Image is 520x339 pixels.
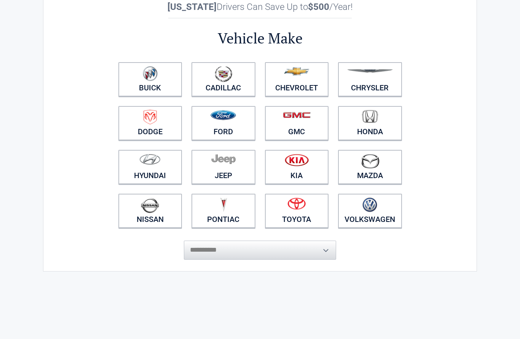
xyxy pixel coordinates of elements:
[284,67,309,76] img: chevrolet
[362,110,378,123] img: honda
[265,62,329,96] a: Chevrolet
[118,106,182,140] a: Dodge
[265,194,329,228] a: Toyota
[167,2,217,12] b: [US_STATE]
[191,194,255,228] a: Pontiac
[265,106,329,140] a: GMC
[308,2,329,12] b: $500
[211,154,236,164] img: jeep
[338,150,402,184] a: Mazda
[191,106,255,140] a: Ford
[139,154,161,165] img: hyundai
[113,2,407,12] h2: Drivers Can Save Up to /Year
[338,106,402,140] a: Honda
[211,110,236,120] img: ford
[287,198,306,210] img: toyota
[220,198,227,212] img: pontiac
[338,62,402,96] a: Chrysler
[215,66,232,82] img: cadillac
[283,112,311,118] img: gmc
[141,198,159,213] img: nissan
[338,194,402,228] a: Volkswagen
[118,194,182,228] a: Nissan
[265,150,329,184] a: Kia
[144,110,157,125] img: dodge
[285,154,309,166] img: kia
[191,150,255,184] a: Jeep
[118,150,182,184] a: Hyundai
[118,62,182,96] a: Buick
[360,154,380,169] img: mazda
[191,62,255,96] a: Cadillac
[143,66,158,81] img: buick
[113,29,407,48] h2: Vehicle Make
[347,69,393,73] img: chrysler
[362,198,377,212] img: volkswagen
